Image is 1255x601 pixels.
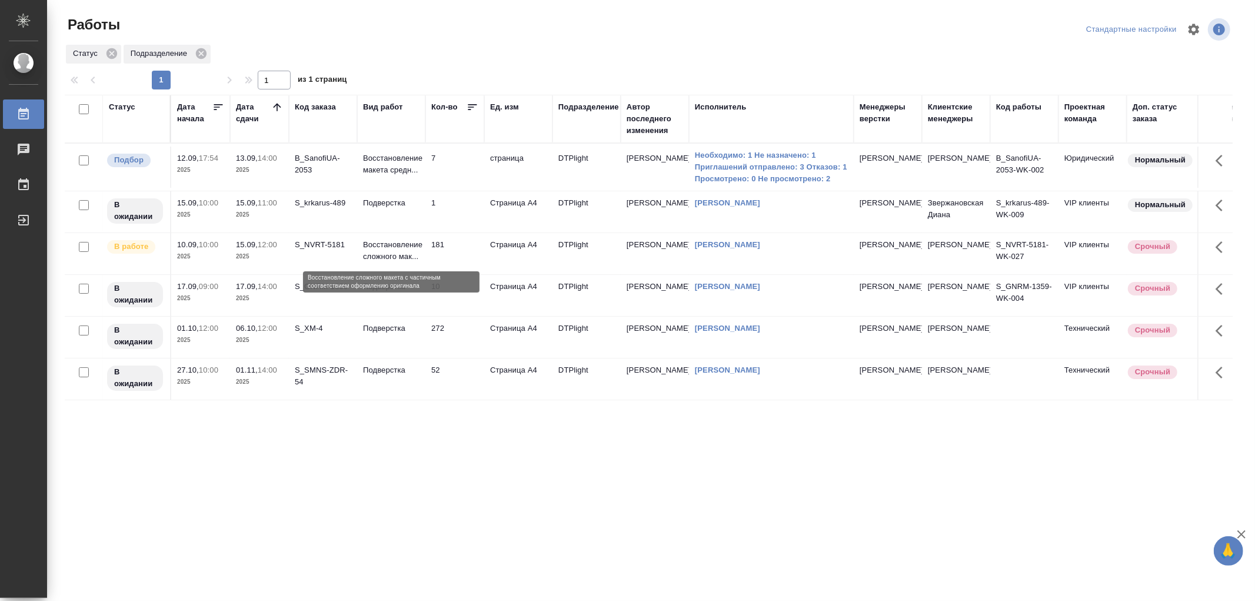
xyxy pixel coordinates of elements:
p: 09:00 [199,282,218,291]
td: S_GNRM-1359-WK-004 [990,275,1058,316]
button: Здесь прячутся важные кнопки [1209,275,1237,303]
td: Страница А4 [484,191,552,233]
a: Необходимо: 1 Не назначено: 1 Приглашений отправлено: 3 Отказов: 1 Просмотрено: 0 Не просмотрено: 2 [695,150,848,185]
div: Исполнитель назначен, приступать к работе пока рано [106,281,164,308]
div: S_NVRT-5181 [295,239,351,251]
button: Здесь прячутся важные кнопки [1209,191,1237,220]
div: Исполнитель выполняет работу [106,239,164,255]
p: [PERSON_NAME] [860,239,916,251]
div: Дата начала [177,101,212,125]
span: Настроить таблицу [1180,15,1208,44]
td: [PERSON_NAME] [922,275,990,316]
td: Страница А4 [484,233,552,274]
p: 15.09, [236,240,258,249]
button: Здесь прячутся важные кнопки [1209,358,1237,387]
td: 181 [425,233,484,274]
p: В ожидании [114,324,156,348]
p: Подверстка [363,323,420,334]
td: [PERSON_NAME] [621,317,689,358]
p: 2025 [177,251,224,263]
p: 2025 [236,376,283,388]
p: 17:54 [199,154,218,162]
td: S_NVRT-5181-WK-027 [990,233,1058,274]
td: DTPlight [552,275,621,316]
p: 2025 [236,293,283,304]
p: Подверстка [363,364,420,376]
button: Здесь прячутся важные кнопки [1209,317,1237,345]
p: 10:00 [199,198,218,207]
div: Статус [109,101,135,113]
td: 7 [425,147,484,188]
div: S_XM-4 [295,323,351,334]
a: [PERSON_NAME] [695,324,760,333]
p: 15.09, [177,198,199,207]
td: Технический [1058,317,1127,358]
div: Исполнитель [695,101,747,113]
p: Нормальный [1135,154,1186,166]
td: DTPlight [552,191,621,233]
p: 15.09, [236,198,258,207]
p: 2025 [177,334,224,346]
p: 01.10, [177,324,199,333]
a: [PERSON_NAME] [695,240,760,249]
button: 🙏 [1214,536,1243,566]
td: DTPlight [552,233,621,274]
p: 13.09, [236,154,258,162]
div: S_SMNS-ZDR-54 [295,364,351,388]
p: В ожидании [114,366,156,390]
td: [PERSON_NAME] [621,275,689,316]
div: Код работы [996,101,1041,113]
div: Подразделение [558,101,619,113]
div: split button [1083,21,1180,39]
p: В ожидании [114,283,156,306]
td: VIP клиенты [1058,275,1127,316]
td: Страница А4 [484,317,552,358]
div: Клиентские менеджеры [928,101,984,125]
a: [PERSON_NAME] [695,282,760,291]
p: В работе [114,241,148,253]
td: Страница А4 [484,358,552,400]
div: Менеджеры верстки [860,101,916,125]
td: DTPlight [552,358,621,400]
td: VIP клиенты [1058,191,1127,233]
p: 01.11, [236,366,258,374]
div: S_krkarus-489 [295,197,351,209]
p: [PERSON_NAME] [860,364,916,376]
p: 12:00 [258,324,277,333]
span: Работы [65,15,120,34]
div: Исполнитель назначен, приступать к работе пока рано [106,323,164,350]
td: S_krkarus-489-WK-009 [990,191,1058,233]
p: Подразделение [131,48,191,59]
div: Автор последнего изменения [627,101,683,137]
p: 2025 [177,209,224,221]
p: 2025 [236,209,283,221]
p: Срочный [1135,283,1170,294]
td: [PERSON_NAME] [621,147,689,188]
td: 272 [425,317,484,358]
td: [PERSON_NAME] [922,317,990,358]
span: из 1 страниц [298,72,347,89]
div: Вид работ [363,101,403,113]
span: Посмотреть информацию [1208,18,1233,41]
p: Подверстка [363,281,420,293]
p: 12:00 [199,324,218,333]
div: Исполнитель назначен, приступать к работе пока рано [106,364,164,392]
span: 🙏 [1219,539,1239,563]
p: В ожидании [114,199,156,223]
button: Здесь прячутся важные кнопки [1209,233,1237,261]
p: 17.09, [236,282,258,291]
td: Страница А4 [484,275,552,316]
td: [PERSON_NAME] [621,191,689,233]
p: 12:00 [258,240,277,249]
div: Статус [66,45,121,64]
p: 2025 [177,164,224,176]
p: Подверстка [363,197,420,209]
p: 2025 [236,251,283,263]
p: Срочный [1135,366,1170,378]
p: Восстановление макета средн... [363,152,420,176]
div: Доп. статус заказа [1133,101,1194,125]
td: Технический [1058,358,1127,400]
p: 2025 [236,334,283,346]
p: 10:00 [199,240,218,249]
div: Проектная команда [1064,101,1121,125]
